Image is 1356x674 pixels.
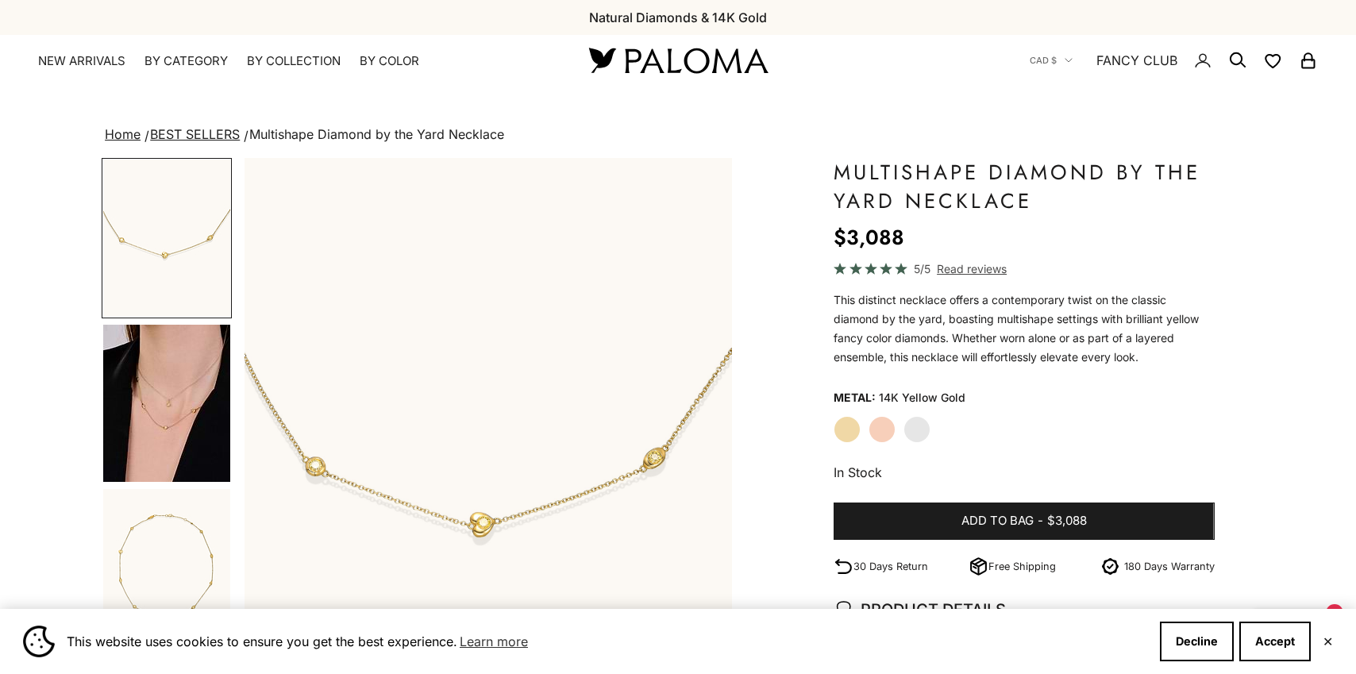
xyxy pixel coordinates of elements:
[103,160,230,317] img: #YellowGold
[834,462,1215,483] p: In Stock
[853,558,928,575] p: 30 Days Return
[834,158,1215,215] h1: Multishape Diamond by the Yard Necklace
[38,53,125,69] a: NEW ARRIVALS
[988,558,1056,575] p: Free Shipping
[834,503,1215,541] button: Add to bag-$3,088
[1239,622,1311,661] button: Accept
[1096,50,1177,71] a: FANCY CLUB
[249,126,504,142] span: Multishape Diamond by the Yard Necklace
[105,126,141,142] a: Home
[23,626,55,657] img: Cookie banner
[144,53,228,69] summary: By Category
[1323,637,1333,646] button: Close
[589,7,767,28] p: Natural Diamonds & 14K Gold
[834,596,1006,623] span: PRODUCT DETAILS
[834,580,1215,639] summary: PRODUCT DETAILS
[834,260,1215,278] a: 5/5 Read reviews
[102,323,232,483] button: Go to item 4
[1047,511,1087,531] span: $3,088
[102,487,232,648] button: Go to item 5
[879,386,965,410] variant-option-value: 14K Yellow Gold
[961,511,1034,531] span: Add to bag
[360,53,419,69] summary: By Color
[834,291,1215,367] p: This distinct necklace offers a contemporary twist on the classic diamond by the yard, boasting m...
[834,221,904,253] sale-price: $3,088
[247,53,341,69] summary: By Collection
[1030,53,1057,67] span: CAD $
[150,126,240,142] a: BEST SELLERS
[457,630,530,653] a: Learn more
[38,53,551,69] nav: Primary navigation
[1030,35,1318,86] nav: Secondary navigation
[1160,622,1234,661] button: Decline
[1124,558,1215,575] p: 180 Days Warranty
[1030,53,1073,67] button: CAD $
[914,260,930,278] span: 5/5
[102,158,232,318] button: Go to item 3
[834,386,876,410] legend: Metal:
[102,124,1254,146] nav: breadcrumbs
[937,260,1007,278] span: Read reviews
[67,630,1147,653] span: This website uses cookies to ensure you get the best experience.
[103,489,230,646] img: #YellowGold
[103,325,230,482] img: #YellowGold #RoseGold #WhiteGold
